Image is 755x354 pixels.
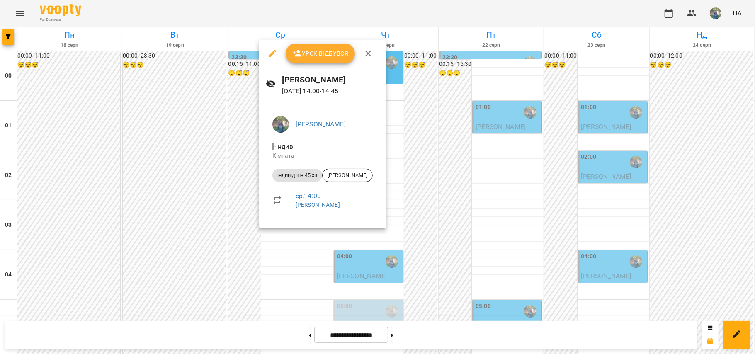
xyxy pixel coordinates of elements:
[296,192,321,200] a: ср , 14:00
[296,201,340,208] a: [PERSON_NAME]
[296,120,346,128] a: [PERSON_NAME]
[322,169,373,182] div: [PERSON_NAME]
[323,172,372,179] span: [PERSON_NAME]
[272,152,373,160] p: Кімната
[282,86,379,96] p: [DATE] 14:00 - 14:45
[292,48,349,58] span: Урок відбувся
[272,116,289,133] img: de1e453bb906a7b44fa35c1e57b3518e.jpg
[272,143,295,150] span: - Індив
[286,44,355,63] button: Урок відбувся
[282,73,379,86] h6: [PERSON_NAME]
[272,172,322,179] span: індивід шч 45 хв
